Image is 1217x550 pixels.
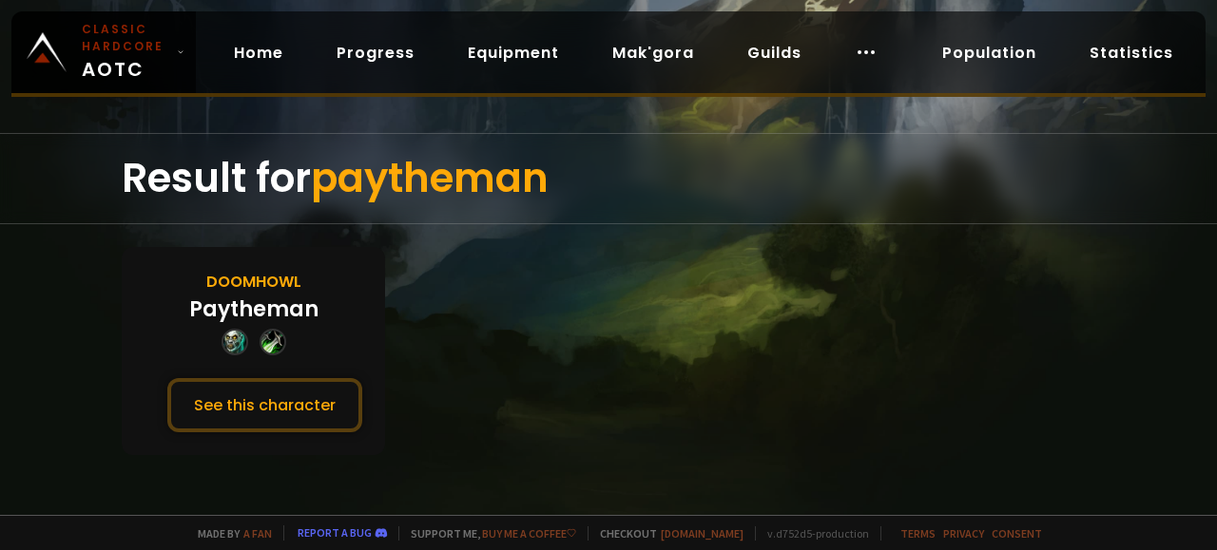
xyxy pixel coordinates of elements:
[298,525,372,540] a: Report a bug
[482,526,576,541] a: Buy me a coffee
[755,526,869,541] span: v. d752d5 - production
[206,270,301,294] div: Doomhowl
[588,526,744,541] span: Checkout
[11,11,196,93] a: Classic HardcoreAOTC
[927,33,1052,72] a: Population
[243,526,272,541] a: a fan
[943,526,984,541] a: Privacy
[992,526,1042,541] a: Consent
[311,150,549,206] span: paytheman
[661,526,744,541] a: [DOMAIN_NAME]
[219,33,299,72] a: Home
[732,33,817,72] a: Guilds
[453,33,574,72] a: Equipment
[189,294,319,325] div: Paytheman
[1074,33,1188,72] a: Statistics
[82,21,169,84] span: AOTC
[321,33,430,72] a: Progress
[398,526,576,541] span: Support me,
[82,21,169,55] small: Classic Hardcore
[186,526,272,541] span: Made by
[900,526,936,541] a: Terms
[597,33,709,72] a: Mak'gora
[167,378,362,432] button: See this character
[122,134,1095,223] div: Result for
